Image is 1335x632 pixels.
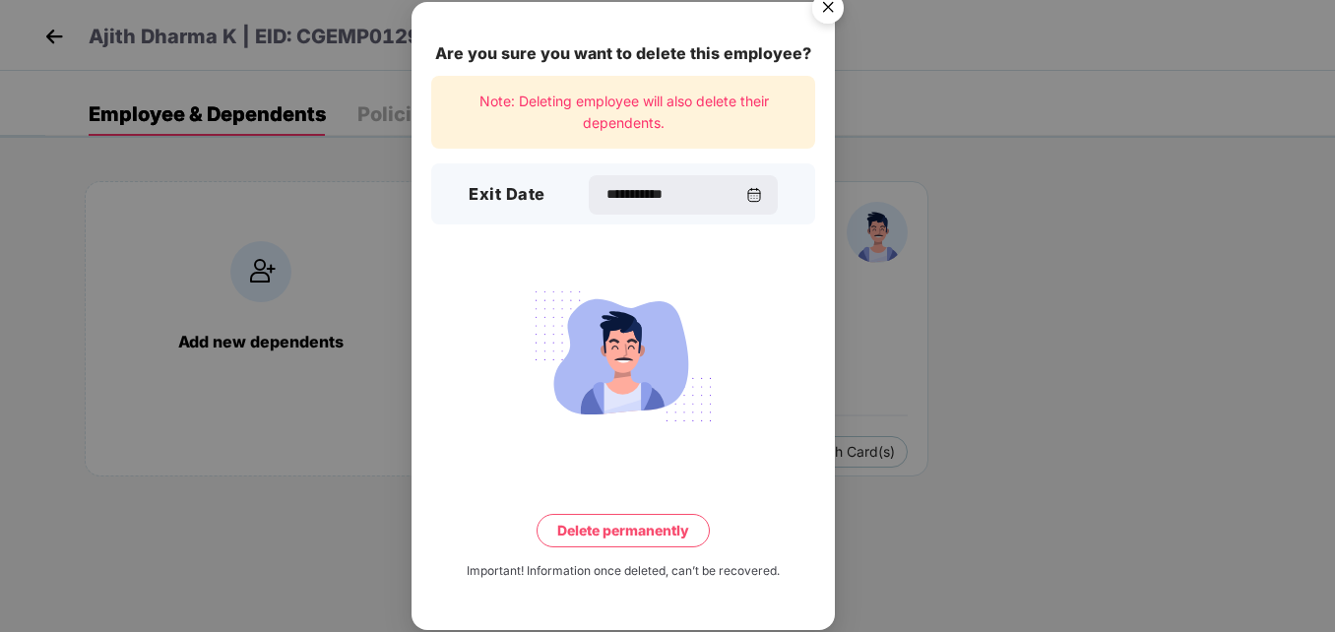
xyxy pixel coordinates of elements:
button: Delete permanently [537,514,710,547]
img: svg+xml;base64,PHN2ZyBpZD0iQ2FsZW5kYXItMzJ4MzIiIHhtbG5zPSJodHRwOi8vd3d3LnczLm9yZy8yMDAwL3N2ZyIgd2... [746,187,762,203]
div: Important! Information once deleted, can’t be recovered. [467,562,780,581]
div: Note: Deleting employee will also delete their dependents. [431,76,815,150]
div: Are you sure you want to delete this employee? [431,41,815,66]
h3: Exit Date [469,182,545,208]
img: svg+xml;base64,PHN2ZyB4bWxucz0iaHR0cDovL3d3dy53My5vcmcvMjAwMC9zdmciIHdpZHRoPSIyMjQiIGhlaWdodD0iMT... [513,280,733,433]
